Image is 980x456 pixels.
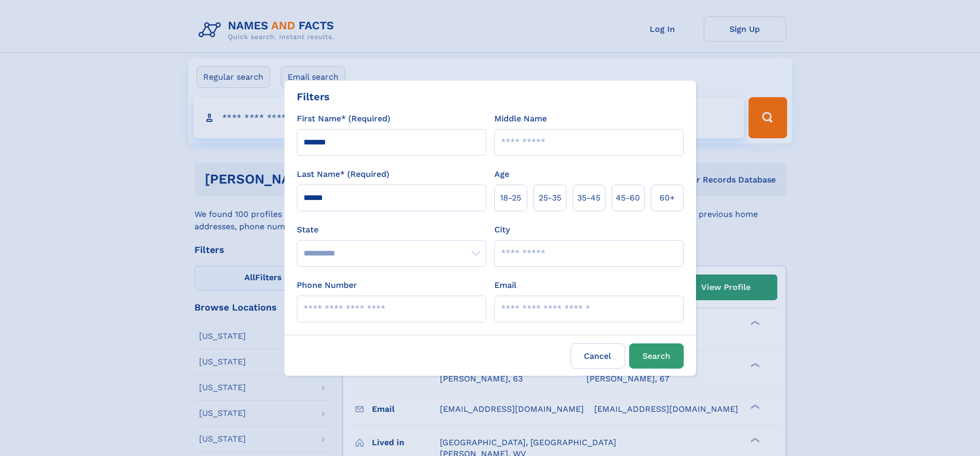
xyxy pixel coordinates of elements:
span: 45‑60 [616,192,640,204]
label: Age [494,168,509,180]
div: Filters [297,89,330,104]
label: State [297,224,486,236]
label: Email [494,279,516,291]
label: City [494,224,510,236]
span: 35‑45 [577,192,600,204]
span: 18‑25 [500,192,521,204]
label: First Name* (Required) [297,113,390,125]
label: Middle Name [494,113,547,125]
button: Search [629,343,684,369]
label: Last Name* (Required) [297,168,389,180]
label: Phone Number [297,279,357,291]
label: Cancel [571,343,625,369]
span: 25‑35 [539,192,561,204]
span: 60+ [660,192,675,204]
